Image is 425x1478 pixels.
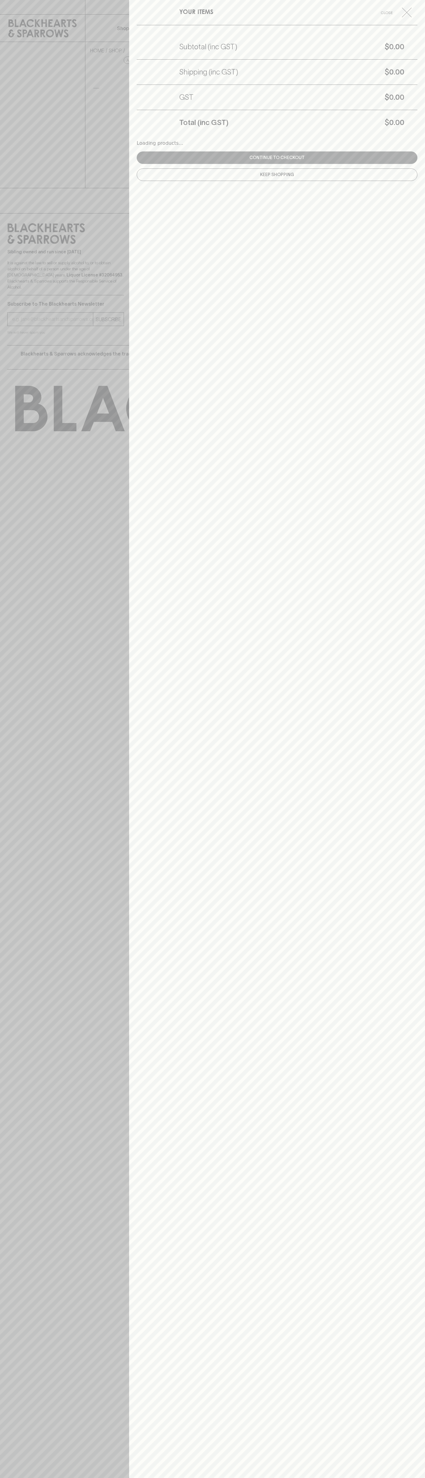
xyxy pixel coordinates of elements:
[137,140,417,147] div: Loading products...
[374,9,399,16] span: Close
[237,42,404,52] h5: $0.00
[137,168,417,181] button: Keep Shopping
[179,118,228,127] h5: Total (inc GST)
[238,67,404,77] h5: $0.00
[179,92,194,102] h5: GST
[179,42,237,52] h5: Subtotal (inc GST)
[374,8,416,17] button: Close
[179,8,213,17] h6: YOUR ITEMS
[179,67,238,77] h5: Shipping (inc GST)
[194,92,404,102] h5: $0.00
[228,118,404,127] h5: $0.00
